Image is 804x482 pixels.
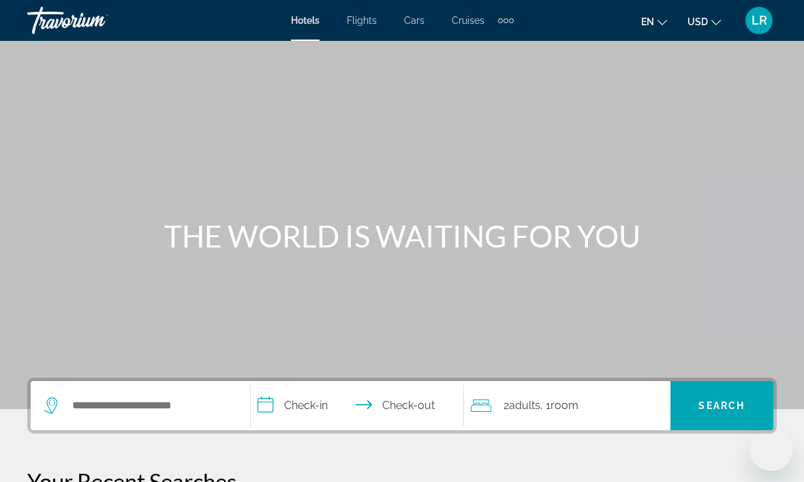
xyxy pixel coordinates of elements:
a: Cars [404,15,424,26]
iframe: Button to launch messaging window [749,427,793,471]
input: Search hotel destination [71,395,230,416]
span: 2 [504,396,540,415]
a: Hotels [291,15,320,26]
button: Change currency [687,12,721,31]
button: Extra navigation items [498,10,514,31]
a: Flights [347,15,377,26]
button: Travelers: 2 adults, 0 children [464,381,670,430]
a: Travorium [27,3,164,38]
span: USD [687,16,708,27]
div: Search widget [31,381,773,430]
span: , 1 [540,396,578,415]
button: Search [670,381,773,430]
a: Cruises [452,15,484,26]
button: Change language [641,12,667,31]
span: Adults [509,399,540,412]
button: User Menu [741,6,777,35]
span: LR [752,14,767,27]
span: Room [551,399,578,412]
button: Select check in and out date [251,381,464,430]
h1: THE WORLD IS WAITING FOR YOU [146,218,658,254]
span: en [641,16,654,27]
span: Search [698,400,745,411]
